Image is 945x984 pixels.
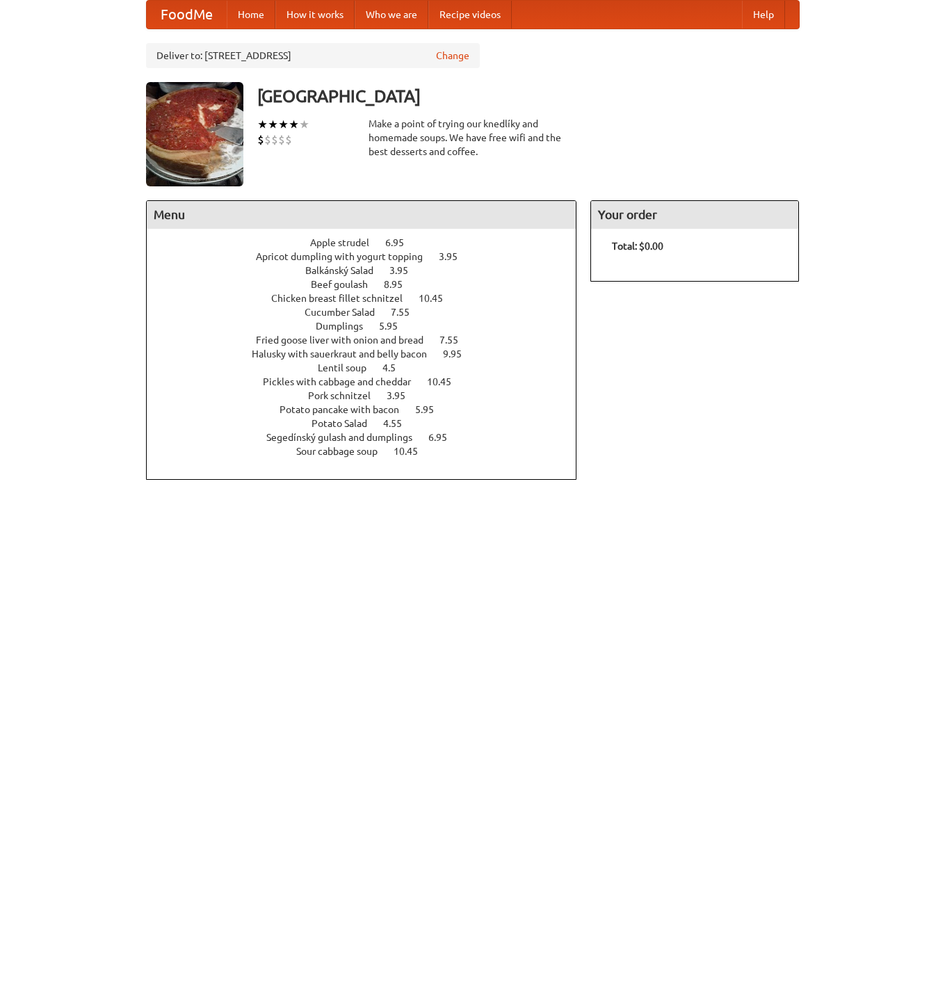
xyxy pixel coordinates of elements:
[312,418,428,429] a: Potato Salad 4.55
[316,321,423,332] a: Dumplings 5.95
[389,265,422,276] span: 3.95
[382,362,410,373] span: 4.5
[278,117,289,132] li: ★
[263,376,477,387] a: Pickles with cabbage and cheddar 10.45
[310,237,430,248] a: Apple strudel 6.95
[385,237,418,248] span: 6.95
[612,241,663,252] b: Total: $0.00
[263,376,425,387] span: Pickles with cabbage and cheddar
[318,362,380,373] span: Lentil soup
[296,446,391,457] span: Sour cabbage soup
[271,132,278,147] li: $
[266,432,473,443] a: Segedínský gulash and dumplings 6.95
[305,265,387,276] span: Balkánský Salad
[312,418,381,429] span: Potato Salad
[387,390,419,401] span: 3.95
[428,1,512,29] a: Recipe videos
[256,334,437,346] span: Fried goose liver with onion and bread
[257,117,268,132] li: ★
[355,1,428,29] a: Who we are
[296,446,444,457] a: Sour cabbage soup 10.45
[742,1,785,29] a: Help
[383,418,416,429] span: 4.55
[146,82,243,186] img: angular.jpg
[310,237,383,248] span: Apple strudel
[419,293,457,304] span: 10.45
[591,201,798,229] h4: Your order
[443,348,476,360] span: 9.95
[305,265,434,276] a: Balkánský Salad 3.95
[268,117,278,132] li: ★
[147,1,227,29] a: FoodMe
[308,390,385,401] span: Pork schnitzel
[379,321,412,332] span: 5.95
[227,1,275,29] a: Home
[252,348,487,360] a: Halusky with sauerkraut and belly bacon 9.95
[299,117,309,132] li: ★
[280,404,413,415] span: Potato pancake with bacon
[369,117,577,159] div: Make a point of trying our knedlíky and homemade soups. We have free wifi and the best desserts a...
[147,201,576,229] h4: Menu
[257,132,264,147] li: $
[266,432,426,443] span: Segedínský gulash and dumplings
[384,279,417,290] span: 8.95
[280,404,460,415] a: Potato pancake with bacon 5.95
[439,334,472,346] span: 7.55
[271,293,417,304] span: Chicken breast fillet schnitzel
[146,43,480,68] div: Deliver to: [STREET_ADDRESS]
[252,348,441,360] span: Halusky with sauerkraut and belly bacon
[415,404,448,415] span: 5.95
[436,49,469,63] a: Change
[308,390,431,401] a: Pork schnitzel 3.95
[316,321,377,332] span: Dumplings
[257,82,800,110] h3: [GEOGRAPHIC_DATA]
[391,307,423,318] span: 7.55
[285,132,292,147] li: $
[264,132,271,147] li: $
[289,117,299,132] li: ★
[394,446,432,457] span: 10.45
[256,251,437,262] span: Apricot dumpling with yogurt topping
[275,1,355,29] a: How it works
[256,251,483,262] a: Apricot dumpling with yogurt topping 3.95
[427,376,465,387] span: 10.45
[318,362,421,373] a: Lentil soup 4.5
[271,293,469,304] a: Chicken breast fillet schnitzel 10.45
[305,307,435,318] a: Cucumber Salad 7.55
[256,334,484,346] a: Fried goose liver with onion and bread 7.55
[305,307,389,318] span: Cucumber Salad
[439,251,471,262] span: 3.95
[311,279,382,290] span: Beef goulash
[311,279,428,290] a: Beef goulash 8.95
[428,432,461,443] span: 6.95
[278,132,285,147] li: $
